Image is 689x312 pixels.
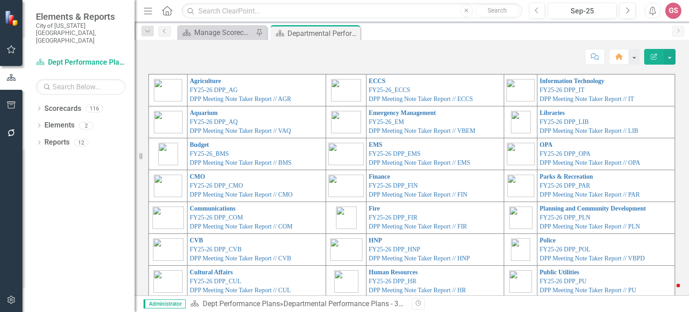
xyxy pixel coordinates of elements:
img: Police.png [511,238,530,261]
a: DPP Meeting Note Taker Report // CUL [190,287,291,294]
a: DPP Meeting Note Taker Report // IT [540,96,634,102]
input: Search ClearPoint... [182,3,522,19]
button: GS [665,3,681,19]
img: Budget.png [158,143,178,165]
a: Cultural Affairs [190,269,233,276]
a: FY25-26_ECCS [369,87,410,93]
a: FY25-26 DPP_CMO [190,182,243,189]
img: Planning%20&%20Community%20Development.png [509,207,532,229]
small: City of [US_STATE][GEOGRAPHIC_DATA], [GEOGRAPHIC_DATA] [36,22,126,44]
a: FY25-26 DPP_AG [190,87,238,93]
a: DPP Meeting Note Taker Report // ECCS [369,96,473,102]
div: Departmental Performance Plans - 3 Columns [288,28,358,39]
a: FY25-26 DPP_OPA [540,150,590,157]
img: Public%20Utilities.png [509,270,532,293]
img: Office%20of%20Emergency%20Management.png [331,111,361,133]
a: DPP Meeting Note Taker Report // VBPD [540,255,645,262]
a: Public Utilities [540,269,579,276]
div: Manage Scorecards [194,27,253,38]
a: Emergency Management [369,110,436,116]
a: DPP Meeting Note Taker Report // HNP [369,255,470,262]
a: DPP Meeting Note Taker Report // PAR [540,191,640,198]
a: Information Technology [540,78,604,84]
a: FY25-26_BMS [190,150,229,157]
img: Human%20Resources.png [334,270,358,293]
a: FY25-26 DPP_PAR [540,182,590,189]
a: FY25-26 DPP_EMS [369,150,421,157]
img: Fire.png [336,207,357,229]
a: Communications [190,205,235,212]
a: FY25-26 DPP_HR [369,278,416,285]
a: FY25-26 DPP_LIB [540,119,589,125]
a: Manage Scorecards [179,27,253,38]
img: Finance.png [328,175,364,197]
a: DPP Meeting Note Taker Report // PU [540,287,636,294]
a: DPP Meeting Note Taker Report // HR [369,287,466,294]
a: FY25-26 DPP_IT [540,87,584,93]
a: Reports [44,137,70,148]
a: FY25-26 DPP_CVB [190,246,242,253]
div: 116 [86,105,103,112]
span: Elements & Reports [36,11,126,22]
a: FY25-26 DPP_AQ [190,119,238,125]
img: Emergency%20Medical%20Services.png [328,143,364,165]
button: Search [475,4,520,17]
button: Sep-25 [548,3,617,19]
a: DPP Meeting Note Taker Report // PLN [540,223,640,230]
a: CMO [190,173,205,180]
a: DPP Meeting Note Taker Report // FIR [369,223,467,230]
img: Aquarium.png [154,111,183,133]
a: DPP Meeting Note Taker Report // BMS [190,159,292,166]
img: Emergency%20Communications%20&%20Citizen%20Services.png [331,79,361,101]
a: DPP Meeting Note Taker Report // EMS [369,159,470,166]
img: Agriculture.png [154,79,182,101]
span: Administrator [144,299,186,308]
a: Dept Performance Plans [36,57,126,68]
a: ECCS [369,78,385,84]
img: Cultural%20Affairs.png [153,270,183,293]
img: Office%20of%20Performance%20&%20Accountability.png [507,143,535,165]
a: Planning and Community Development [540,205,646,212]
div: 2 [79,122,93,129]
a: DPP Meeting Note Taker Report // COM [190,223,292,230]
div: » [190,299,405,309]
img: Communications.png [153,207,184,229]
img: ClearPoint Strategy [4,10,20,26]
a: Budget [190,141,209,148]
input: Search Below... [36,79,126,95]
img: Convention%20&%20Visitors%20Bureau.png [153,238,183,261]
a: DPP Meeting Note Taker Report // OPA [540,159,640,166]
a: Aquarium [190,110,218,116]
a: FY25-26 DPP_COM [190,214,243,221]
a: DPP Meeting Note Taker Report // FIN [369,191,467,198]
a: FY25-26 DPP_PU [540,278,587,285]
a: Police [540,237,556,244]
a: FY25-26 DPP_HNP [369,246,420,253]
a: DPP Meeting Note Taker Report // VBEM [369,127,475,134]
a: OPA [540,141,553,148]
a: Libraries [540,110,565,116]
a: Finance [369,173,390,180]
a: FY25-26 DPP_POL [540,246,590,253]
img: Housing%20&%20Neighborhood%20Preservation.png [330,238,362,261]
a: Human Resources [369,269,418,276]
a: HNP [369,237,382,244]
img: IT%20Logo.png [506,79,535,101]
a: DPP Meeting Note Taker Report // CMO [190,191,292,198]
a: Fire [369,205,380,212]
a: FY25-26 DPP_FIN [369,182,418,189]
div: Departmental Performance Plans - 3 Columns [283,299,428,308]
a: Elements [44,120,74,131]
a: FY25-26_EM [369,119,404,125]
a: DPP Meeting Note Taker Report // LIB [540,127,638,134]
div: Sep-25 [551,6,614,17]
div: 12 [74,139,88,146]
a: Scorecards [44,104,81,114]
a: CVB [190,237,203,244]
a: DPP Meeting Note Taker Report // CVB [190,255,291,262]
a: DPP Meeting Note Taker Report // AGR [190,96,291,102]
img: Libraries.png [511,111,531,133]
a: FY25-26 DPP_PLN [540,214,590,221]
span: Search [488,7,507,14]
